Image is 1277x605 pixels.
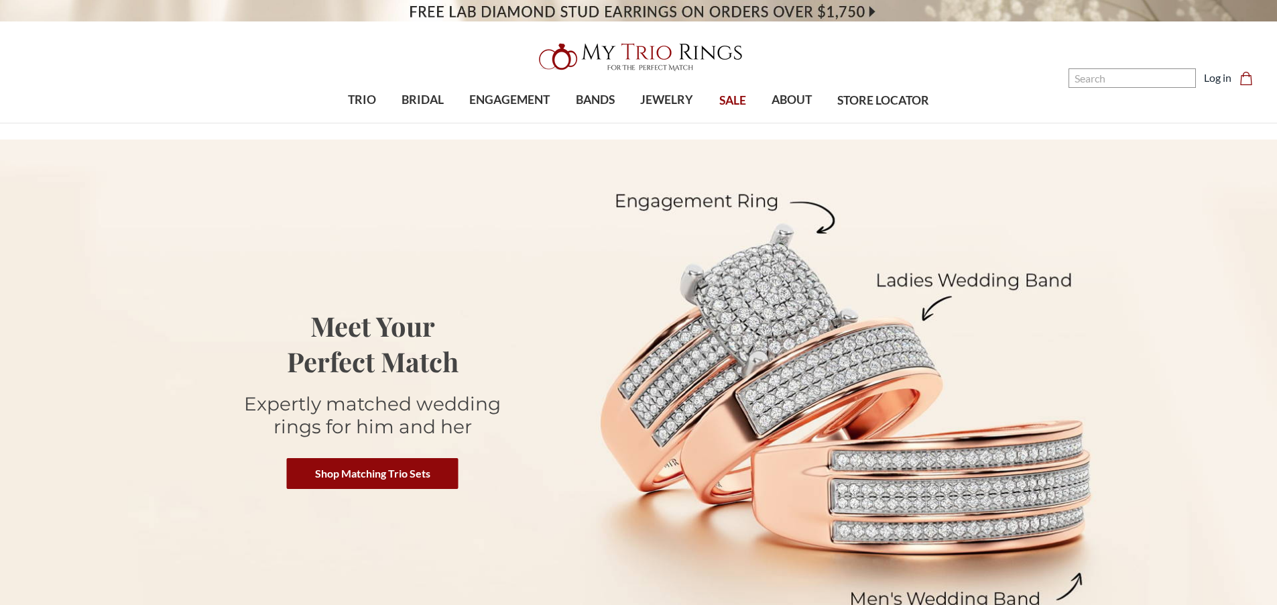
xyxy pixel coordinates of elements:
[719,92,746,109] span: SALE
[355,122,369,123] button: submenu toggle
[706,79,758,123] a: SALE
[389,78,457,122] a: BRIDAL
[627,78,706,122] a: JEWELRY
[402,91,444,109] span: BRIDAL
[563,78,627,122] a: BANDS
[837,92,929,109] span: STORE LOCATOR
[589,122,602,123] button: submenu toggle
[1069,68,1196,88] input: Search and use arrows or TAB to navigate results
[759,78,825,122] a: ABOUT
[335,78,389,122] a: TRIO
[825,79,942,123] a: STORE LOCATOR
[532,36,746,78] img: My Trio Rings
[576,91,615,109] span: BANDS
[348,91,376,109] span: TRIO
[503,122,516,123] button: submenu toggle
[416,122,430,123] button: submenu toggle
[660,122,674,123] button: submenu toggle
[1239,70,1261,86] a: Cart with 0 items
[1239,72,1253,85] svg: cart.cart_preview
[1204,70,1231,86] a: Log in
[469,91,550,109] span: ENGAGEMENT
[772,91,812,109] span: ABOUT
[640,91,693,109] span: JEWELRY
[785,122,798,123] button: submenu toggle
[287,458,459,489] a: Shop Matching Trio Sets
[370,36,906,78] a: My Trio Rings
[457,78,562,122] a: ENGAGEMENT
